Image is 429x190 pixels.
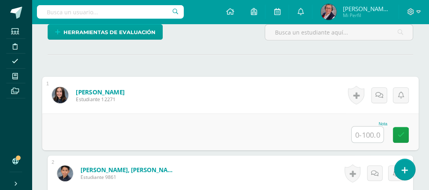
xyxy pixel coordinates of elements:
span: Herramientas de evaluación [63,25,156,40]
div: Nota [351,122,387,126]
span: Estudiante 9861 [81,174,176,180]
a: [PERSON_NAME], [PERSON_NAME] [81,166,176,174]
a: [PERSON_NAME] [76,88,125,96]
span: Estudiante 12271 [76,96,125,103]
span: Mi Perfil [342,12,390,19]
img: 49c2fe065c1163207b0e106af65bdaf9.png [52,87,68,103]
input: Busca un estudiante aquí... [265,25,413,40]
span: [PERSON_NAME] [PERSON_NAME] [342,5,390,13]
input: Busca un usuario... [37,5,184,19]
a: Herramientas de evaluación [48,24,163,40]
img: 5d955c6a05a679058539e0e2f29a195e.png [57,165,73,181]
input: 0-100.0 [352,127,383,142]
img: 0e4f1cb576da62a8f738c592ed7b153b.png [321,4,337,20]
